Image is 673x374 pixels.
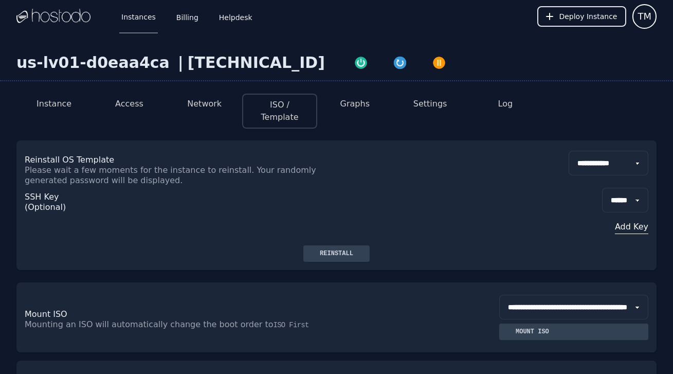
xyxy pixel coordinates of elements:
[341,54,380,70] button: Power On
[537,6,626,27] button: Deploy Instance
[115,98,143,110] button: Access
[16,54,174,72] div: us-lv01-d0eaa4ca
[25,155,337,165] p: Reinstall OS Template
[25,309,337,319] p: Mount ISO
[354,56,368,70] img: Power On
[25,165,337,186] p: Please wait a few moments for the instance to reinstall. Your randomly generated password will be...
[312,250,361,258] div: Reinstall
[174,54,188,72] div: |
[37,98,71,110] button: Instance
[25,192,64,212] p: SSH Key (Optional)
[16,9,90,24] img: Logo
[498,98,513,110] button: Log
[251,99,308,123] button: ISO / Template
[25,319,337,330] p: Mounting an ISO will automatically change the boot order to
[413,98,447,110] button: Settings
[432,56,446,70] img: Power Off
[420,54,459,70] button: Power Off
[380,54,420,70] button: Restart
[303,245,370,262] button: Reinstall
[187,98,222,110] button: Network
[507,328,557,336] div: Mount ISO
[632,4,657,29] button: User menu
[602,221,648,233] button: Add Key
[340,98,370,110] button: Graphs
[499,324,648,340] button: Mount ISO
[559,11,617,22] span: Deploy Instance
[638,9,651,24] span: TM
[393,56,407,70] img: Restart
[188,54,325,72] div: [TECHNICAL_ID]
[273,321,308,329] span: ISO First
